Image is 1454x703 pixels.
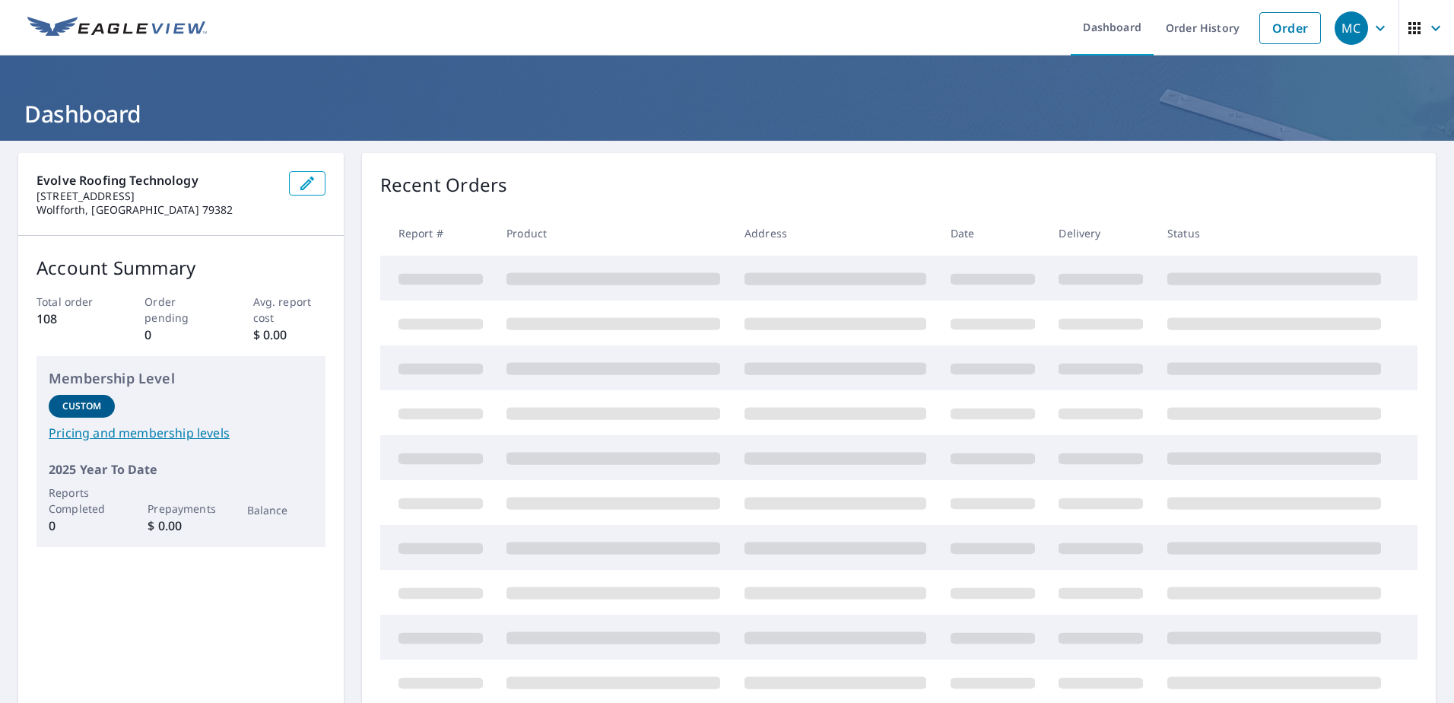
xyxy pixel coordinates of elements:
div: MC [1335,11,1368,45]
th: Status [1155,211,1393,256]
p: Evolve Roofing Technology [37,171,277,189]
th: Product [494,211,732,256]
a: Order [1259,12,1321,44]
img: EV Logo [27,17,207,40]
p: Membership Level [49,368,313,389]
p: 108 [37,310,109,328]
p: Prepayments [148,501,214,517]
p: Balance [247,502,313,518]
p: $ 0.00 [253,326,325,344]
p: 0 [49,517,115,535]
p: Reports Completed [49,485,115,517]
th: Address [732,211,938,256]
p: $ 0.00 [148,517,214,535]
p: Avg. report cost [253,294,325,326]
th: Delivery [1046,211,1155,256]
p: [STREET_ADDRESS] [37,189,277,203]
p: 0 [144,326,217,344]
th: Date [938,211,1047,256]
p: Recent Orders [380,171,508,199]
p: Total order [37,294,109,310]
p: 2025 Year To Date [49,460,313,479]
p: Wolfforth, [GEOGRAPHIC_DATA] 79382 [37,203,277,217]
th: Report # [380,211,495,256]
h1: Dashboard [18,98,1436,129]
p: Order pending [144,294,217,326]
p: Custom [62,399,102,413]
a: Pricing and membership levels [49,424,313,442]
p: Account Summary [37,254,325,282]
